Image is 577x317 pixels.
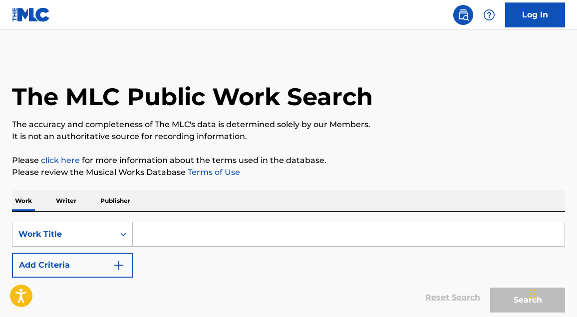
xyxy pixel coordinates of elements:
[97,190,133,211] p: Publisher
[113,259,125,271] img: 9d2ae6d4665cec9f34b9.svg
[483,9,495,21] img: help
[12,155,565,166] p: Please for more information about the terms used in the database.
[12,190,35,211] p: Work
[479,5,499,25] div: Help
[527,269,577,317] iframe: Chat Widget
[12,119,565,131] p: The accuracy and completeness of The MLC's data is determined solely by our Members.
[18,228,108,240] div: Work Title
[530,279,536,309] div: Drag
[453,5,473,25] a: Public Search
[12,7,50,22] img: MLC Logo
[505,2,565,27] a: Log In
[12,82,373,112] h1: The MLC Public Work Search
[12,166,565,178] p: Please review the Musical Works Database
[53,190,79,211] p: Writer
[186,167,240,177] a: Terms of Use
[12,253,133,278] button: Add Criteria
[41,156,80,165] a: click here
[457,9,469,21] img: search
[12,131,565,143] p: It is not an authoritative source for recording information.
